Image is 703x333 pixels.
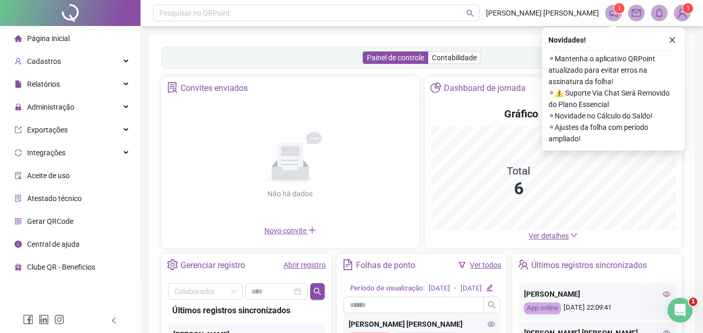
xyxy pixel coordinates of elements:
[342,259,353,270] span: file-text
[15,263,22,271] span: gift
[27,80,60,88] span: Relatórios
[674,5,690,21] img: 81340
[432,54,477,62] span: Contabilidade
[15,172,22,179] span: audit
[686,5,690,12] span: 1
[461,283,482,294] div: [DATE]
[23,314,33,325] span: facebook
[27,126,68,134] span: Exportações
[181,79,248,97] div: Convites enviados
[429,283,450,294] div: [DATE]
[15,149,22,156] span: sync
[454,283,456,294] div: -
[524,302,561,314] div: App online
[548,122,679,144] span: ⚬ Ajustes da folha com período ampliado!
[27,103,74,111] span: Administração
[15,81,22,88] span: file
[614,3,624,14] sup: 1
[683,3,693,14] sup: Atualize o seu contato no menu Meus Dados
[632,8,641,18] span: mail
[548,87,679,110] span: ⚬ ⚠️ Suporte Via Chat Será Removido do Plano Essencial
[663,290,670,298] span: eye
[466,9,474,17] span: search
[15,241,22,248] span: info-circle
[470,261,501,269] a: Ver todos
[458,261,466,269] span: filter
[529,232,578,240] a: Ver detalhes down
[15,195,22,202] span: solution
[27,171,70,180] span: Aceite de uso
[518,259,529,270] span: team
[54,314,65,325] span: instagram
[110,317,118,324] span: left
[15,58,22,65] span: user-add
[349,318,495,330] div: [PERSON_NAME] [PERSON_NAME]
[655,8,664,18] span: bell
[504,106,538,121] h4: Gráfico
[524,288,670,300] div: [PERSON_NAME]
[27,57,61,65] span: Cadastros
[444,79,526,97] div: Dashboard de jornada
[529,232,569,240] span: Ver detalhes
[284,261,326,269] a: Abrir registro
[242,188,338,199] div: Não há dados
[15,35,22,42] span: home
[356,257,415,274] div: Folhas de ponto
[609,8,618,18] span: notification
[488,321,495,328] span: eye
[15,103,22,111] span: lock
[486,7,599,19] span: [PERSON_NAME] [PERSON_NAME]
[27,217,73,225] span: Gerar QRCode
[264,227,316,235] span: Novo convite
[430,82,441,93] span: pie-chart
[524,302,670,314] div: [DATE] 22:09:41
[548,34,586,46] span: Novidades !
[15,126,22,134] span: export
[39,314,49,325] span: linkedin
[167,82,178,93] span: solution
[486,284,493,291] span: edit
[172,304,321,317] div: Últimos registros sincronizados
[668,298,693,323] iframe: Intercom live chat
[669,36,676,44] span: close
[618,5,621,12] span: 1
[27,194,82,203] span: Atestado técnico
[313,287,322,296] span: search
[15,218,22,225] span: qrcode
[167,259,178,270] span: setting
[570,232,578,239] span: down
[308,226,316,234] span: plus
[27,34,70,43] span: Página inicial
[350,283,425,294] div: Período de visualização:
[27,263,95,271] span: Clube QR - Beneficios
[367,54,424,62] span: Painel de controle
[689,298,697,306] span: 1
[531,257,647,274] div: Últimos registros sincronizados
[488,301,496,309] span: search
[181,257,245,274] div: Gerenciar registro
[27,149,66,157] span: Integrações
[27,240,80,248] span: Central de ajuda
[548,110,679,122] span: ⚬ Novidade no Cálculo do Saldo!
[548,53,679,87] span: ⚬ Mantenha o aplicativo QRPoint atualizado para evitar erros na assinatura da folha!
